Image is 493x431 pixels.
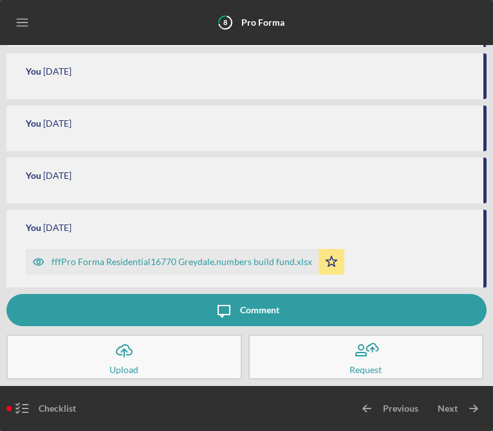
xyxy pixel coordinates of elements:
button: Request [248,335,484,380]
b: Pro Forma [241,17,284,28]
tspan: 8 [223,18,227,26]
div: Next [438,392,458,425]
time: 2025-08-16 06:32 [43,223,71,233]
div: You [26,118,41,129]
button: Checklist [6,392,82,425]
button: Upload [6,335,242,380]
div: Previous [383,392,418,425]
div: You [26,223,41,233]
button: Comment [6,294,487,326]
button: fffPro Forma Residential16770 Greydale.numbers build fund.xlsx [26,249,344,275]
div: fffPro Forma Residential16770 Greydale.numbers build fund.xlsx [51,257,312,267]
div: Request [349,367,382,373]
button: Previous [351,392,425,425]
div: You [26,66,41,77]
time: 2025-08-01 23:45 [43,118,71,129]
div: Checklist [39,392,76,425]
time: 2025-08-04 17:03 [43,170,71,181]
div: Comment [240,294,279,326]
button: Next [425,392,487,425]
div: Upload [109,367,138,373]
div: You [26,170,41,181]
time: 2025-08-01 23:44 [43,66,71,77]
